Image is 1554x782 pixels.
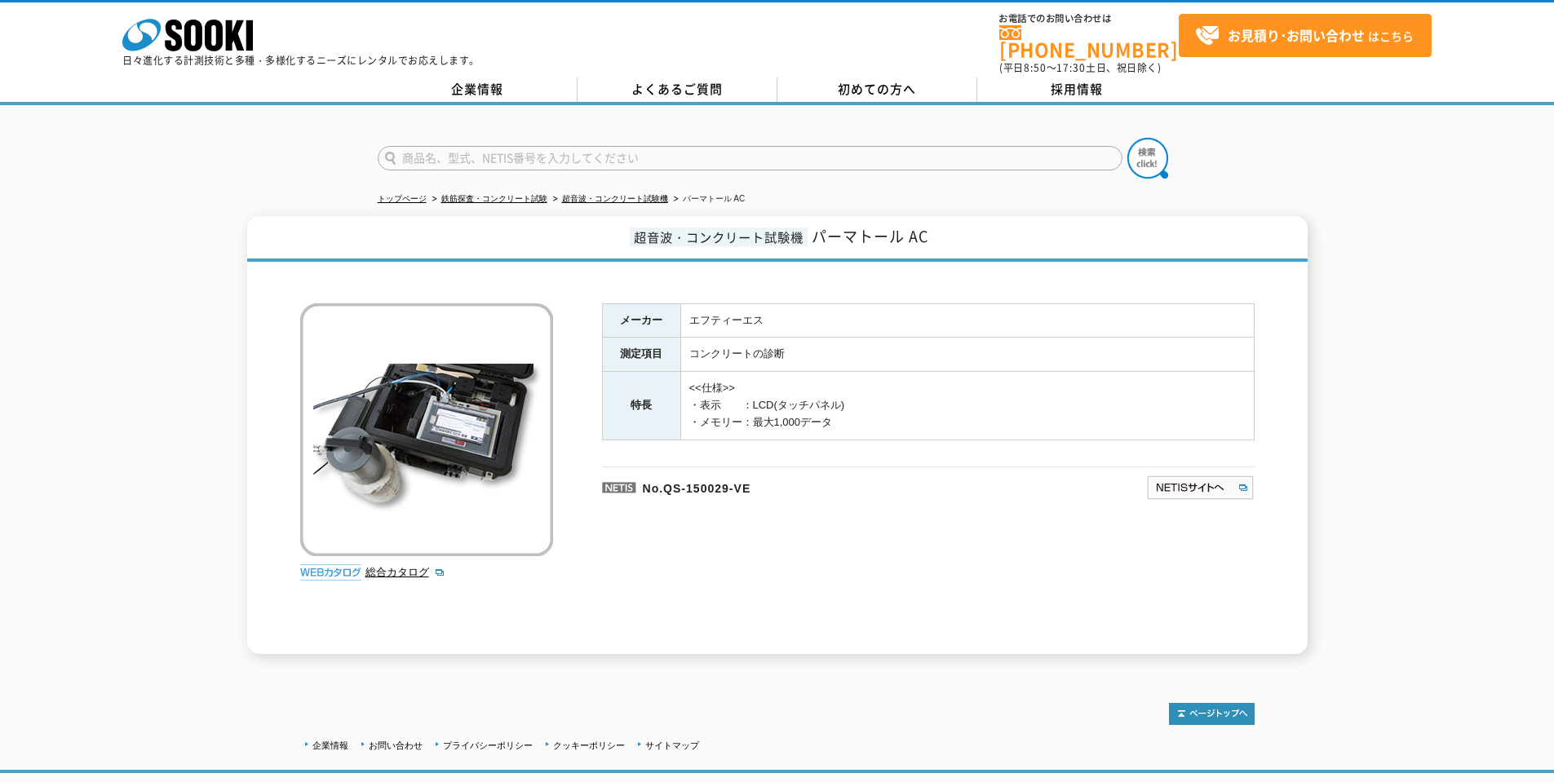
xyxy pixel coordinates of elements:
[680,338,1254,372] td: コンクリートの診断
[1146,475,1255,501] img: NETISサイトへ
[1169,703,1255,725] img: トップページへ
[630,228,808,246] span: 超音波・コンクリート試験機
[602,466,989,506] p: No.QS-150029-VE
[443,740,533,750] a: プライバシーポリシー
[441,194,547,203] a: 鉄筋探査・コンクリート試験
[312,740,348,750] a: 企業情報
[999,14,1179,24] span: お電話でのお問い合わせは
[1195,24,1414,48] span: はこちら
[553,740,625,750] a: クッキーポリシー
[680,303,1254,338] td: エフティーエス
[300,303,553,556] img: パーマトール AC
[122,55,480,65] p: 日々進化する計測技術と多種・多様化するニーズにレンタルでお応えします。
[1179,14,1432,57] a: お見積り･お問い合わせはこちら
[602,303,680,338] th: メーカー
[777,77,977,102] a: 初めての方へ
[602,338,680,372] th: 測定項目
[378,146,1122,170] input: 商品名、型式、NETIS番号を入力してください
[578,77,777,102] a: よくあるご質問
[1024,60,1047,75] span: 8:50
[1228,25,1365,45] strong: お見積り･お問い合わせ
[999,60,1161,75] span: (平日 ～ 土日、祝日除く)
[602,372,680,440] th: 特長
[365,566,445,578] a: 総合カタログ
[671,191,746,208] li: パーマトール AC
[680,372,1254,440] td: <<仕様>> ・表示 ：LCD(タッチパネル) ・メモリー：最大1,000データ
[300,564,361,581] img: webカタログ
[812,225,928,247] span: パーマトール AC
[838,80,916,98] span: 初めての方へ
[977,77,1177,102] a: 採用情報
[378,77,578,102] a: 企業情報
[1127,138,1168,179] img: btn_search.png
[562,194,668,203] a: 超音波・コンクリート試験機
[645,740,699,750] a: サイトマップ
[1056,60,1086,75] span: 17:30
[999,25,1179,59] a: [PHONE_NUMBER]
[369,740,423,750] a: お問い合わせ
[378,194,427,203] a: トップページ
